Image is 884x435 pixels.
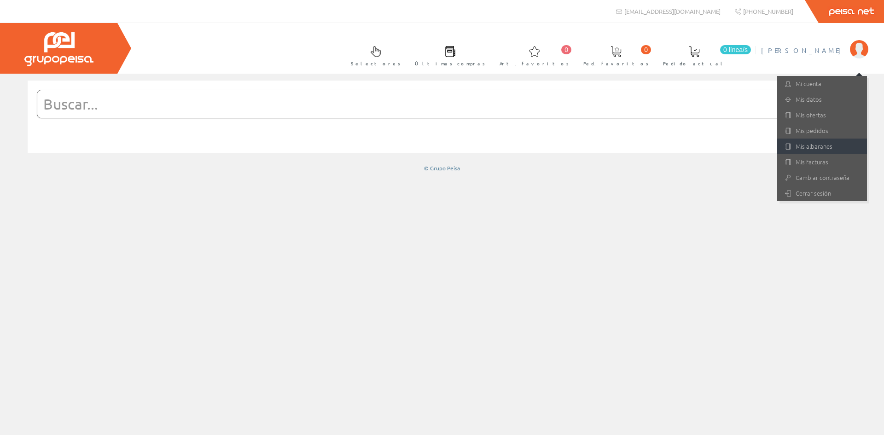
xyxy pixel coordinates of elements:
[583,59,649,68] span: Ped. favoritos
[743,7,793,15] span: [PHONE_NUMBER]
[777,92,867,107] a: Mis datos
[777,107,867,123] a: Mis ofertas
[777,186,867,201] a: Cerrar sesión
[415,59,485,68] span: Últimas compras
[777,154,867,170] a: Mis facturas
[777,123,867,139] a: Mis pedidos
[500,59,569,68] span: Art. favoritos
[37,90,824,118] input: Buscar...
[24,32,93,66] img: Grupo Peisa
[720,45,751,54] span: 0 línea/s
[351,59,401,68] span: Selectores
[761,38,868,47] a: [PERSON_NAME]
[406,38,490,72] a: Últimas compras
[761,46,845,55] span: [PERSON_NAME]
[777,139,867,154] a: Mis albaranes
[663,59,726,68] span: Pedido actual
[28,164,856,172] div: © Grupo Peisa
[641,45,651,54] span: 0
[624,7,721,15] span: [EMAIL_ADDRESS][DOMAIN_NAME]
[777,170,867,186] a: Cambiar contraseña
[561,45,571,54] span: 0
[777,76,867,92] a: Mi cuenta
[342,38,405,72] a: Selectores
